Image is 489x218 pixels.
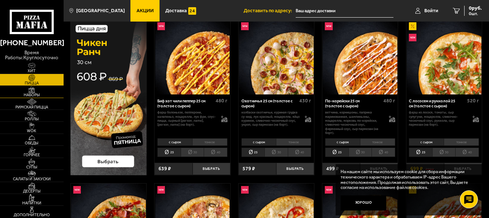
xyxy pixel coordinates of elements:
[154,20,230,95] a: НовинкаБиф хот чили пеппер 25 см (толстое с сыром)
[243,166,255,171] span: 579 ₽
[467,98,479,104] span: 520 г
[157,22,165,30] img: Новинка
[424,8,438,13] span: Войти
[276,138,311,146] li: тонкое
[157,148,181,157] li: 25
[288,148,312,157] li: 40
[341,169,473,190] p: На нашем сайте мы используем cookie для сбора информации технического характера и обрабатываем IP...
[325,148,349,157] li: 25
[444,138,479,146] li: тонкое
[455,148,479,157] li: 40
[137,8,154,13] span: Акции
[360,138,395,146] li: тонкое
[76,8,125,13] span: [GEOGRAPHIC_DATA]
[264,148,288,157] li: 30
[444,163,482,175] button: Выбрать
[241,138,276,146] li: с сыром
[341,195,387,211] button: Хорошо
[409,138,444,146] li: с сыром
[158,166,171,171] span: 639 ₽
[157,99,214,108] div: Биф хот чили пеппер 25 см (толстое с сыром)
[73,186,81,194] img: Новинка
[325,110,383,135] p: ветчина, корнишоны, паприка маринованная, шампиньоны, моцарелла, морковь по-корейски, сливочно-че...
[276,163,314,175] button: Выбрать
[325,138,360,146] li: с сыром
[241,99,298,108] div: Охотничья 25 см (толстое с сыром)
[239,20,314,95] img: Охотничья 25 см (толстое с сыром)
[157,110,216,126] p: фарш болоньезе, пепперони, халапеньо, моцарелла, лук фри, соус-пицца, сырный [PERSON_NAME], [PERS...
[155,20,230,95] img: Биф хот чили пеппер 25 см (толстое с сыром)
[188,7,196,15] img: 15daf4d41897b9f0e9f617042186c801.svg
[181,148,204,157] li: 30
[349,148,372,157] li: 30
[322,20,398,95] a: НовинкаПо-корейски 25 см (толстое с сыром)
[406,20,482,95] a: АкционныйНовинкаС лососем и рукколой 25 см (толстое с сыром)
[326,166,339,171] span: 499 ₽
[216,98,227,104] span: 480 г
[296,4,393,18] input: Ваш адрес доставки
[192,138,227,146] li: тонкое
[299,98,311,104] span: 430 г
[325,22,332,30] img: Новинка
[360,163,398,175] button: Выбрать
[372,148,395,157] li: 40
[165,8,187,13] span: Доставка
[193,163,230,175] button: Выбрать
[469,11,482,16] span: 0 шт.
[157,138,192,146] li: с сыром
[157,186,165,194] img: Новинка
[241,148,265,157] li: 25
[325,99,382,108] div: По-корейски 25 см (толстое с сыром)
[407,20,481,95] img: С лососем и рукколой 25 см (толстое с сыром)
[325,186,332,194] img: Новинка
[469,6,482,11] span: 0 руб.
[409,110,467,126] p: фарш из лосося, томаты, сыр сулугуни, моцарелла, сливочно-чесночный соус, руккола, сыр пармезан (...
[383,98,395,104] span: 480 г
[409,34,416,41] img: Новинка
[409,99,465,108] div: С лососем и рукколой 25 см (толстое с сыром)
[241,110,300,126] p: колбаски охотничьи, куриная грудка су-вид, лук красный, моцарелла, яйцо куриное, сливочно-чесночн...
[409,148,432,157] li: 25
[204,148,227,157] li: 40
[244,8,296,13] span: Доставить по адресу:
[241,186,249,194] img: Новинка
[323,20,397,95] img: По-корейски 25 см (толстое с сыром)
[409,22,416,30] img: Акционный
[432,148,456,157] li: 30
[241,22,249,30] img: Новинка
[239,20,314,95] a: НовинкаОхотничья 25 см (толстое с сыром)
